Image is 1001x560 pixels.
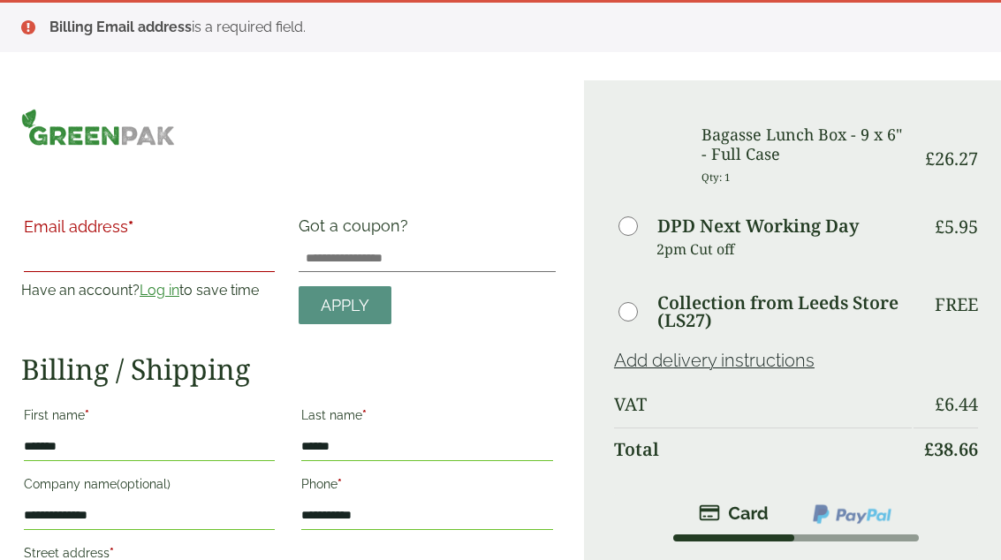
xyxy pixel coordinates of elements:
abbr: required [85,408,89,422]
a: Apply [299,286,391,324]
label: Email address [24,219,275,244]
small: Qty: 1 [701,170,731,184]
bdi: 26.27 [925,147,978,170]
strong: Billing Email address [49,19,192,35]
span: Apply [321,296,369,315]
p: 2pm Cut off [656,236,912,262]
label: Last name [301,403,552,433]
p: Free [935,294,978,315]
abbr: required [110,546,114,560]
span: £ [924,437,934,461]
bdi: 38.66 [924,437,978,461]
img: stripe.png [699,503,769,524]
a: Add delivery instructions [614,350,815,371]
img: GreenPak Supplies [21,109,175,146]
img: ppcp-gateway.png [811,503,893,526]
span: (optional) [117,477,171,491]
abbr: required [362,408,367,422]
label: Company name [24,472,275,502]
label: DPD Next Working Day [657,217,859,235]
a: Log in [140,282,179,299]
span: £ [935,392,944,416]
th: VAT [614,383,912,426]
span: £ [935,215,944,238]
img: Medium Sugarcane Bio Box-Full Case of-0 [614,125,680,192]
li: is a required field. [49,17,973,38]
bdi: 6.44 [935,392,978,416]
label: Phone [301,472,552,502]
span: £ [925,147,935,170]
p: Have an account? to save time [21,280,277,301]
label: Got a coupon? [299,216,415,244]
label: First name [24,403,275,433]
th: Total [614,428,912,471]
abbr: required [337,477,342,491]
label: Collection from Leeds Store (LS27) [657,294,912,329]
bdi: 5.95 [935,215,978,238]
h3: Bagasse Lunch Box - 9 x 6" - Full Case [701,125,912,163]
h2: Billing / Shipping [21,352,556,386]
abbr: required [128,217,133,236]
